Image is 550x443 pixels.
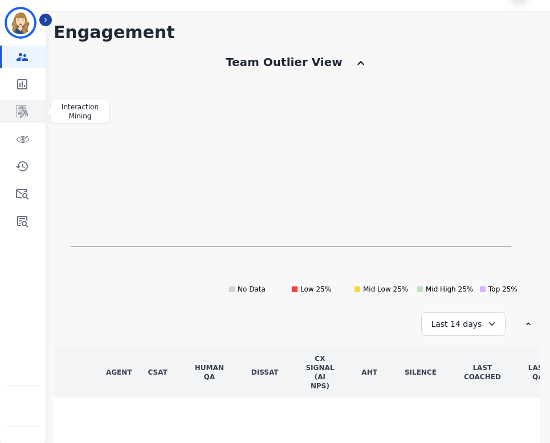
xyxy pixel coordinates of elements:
div: Last 14 days [421,312,506,336]
text: No Data [238,285,266,293]
div: AHT [361,368,377,377]
h1: Engagement [54,22,540,43]
div: Team Outlier View [226,54,343,70]
div: CX Signal (AI NPS) [305,354,334,391]
text: Top 25% [488,285,518,293]
div: AGENT [106,368,132,377]
div: Silence [405,368,437,377]
div: DisSat [251,368,279,377]
text: Mid Low 25% [363,285,408,293]
div: LAST COACHED [464,363,501,382]
img: Bordered avatar [7,9,34,36]
text: Mid High 25% [426,285,473,293]
div: Human QA [195,363,224,382]
div: CSAT [148,368,167,377]
div: LAST QA [528,363,548,382]
text: Low 25% [300,285,331,293]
